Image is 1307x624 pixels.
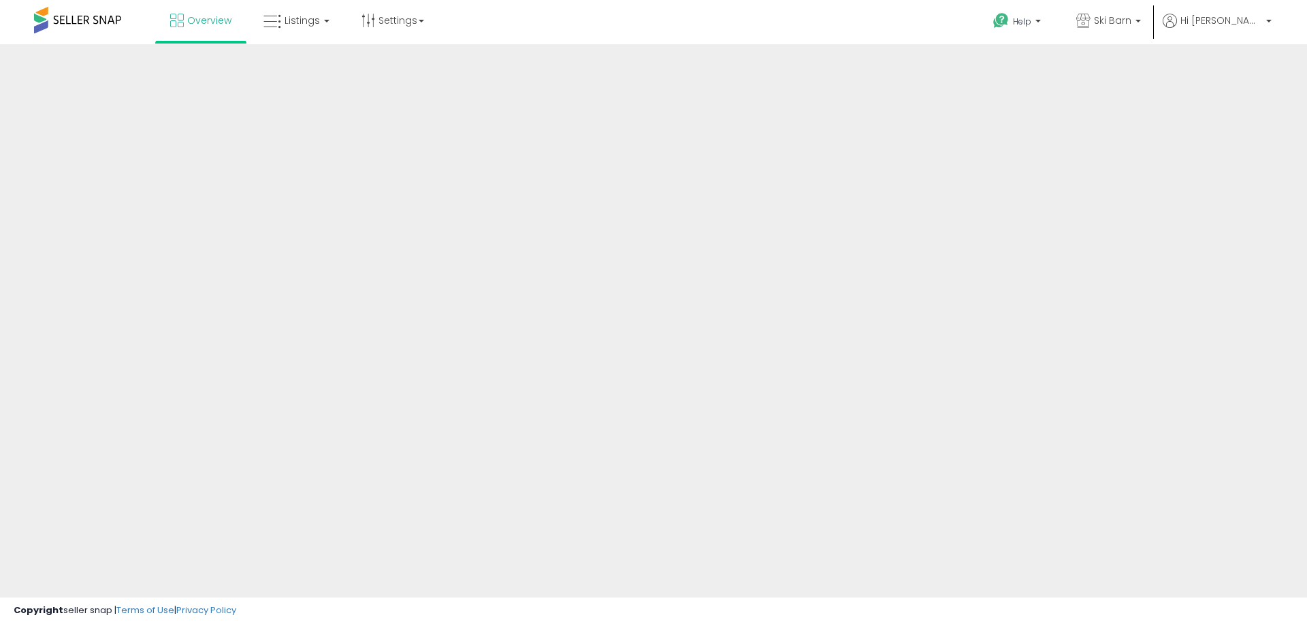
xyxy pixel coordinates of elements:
[1013,16,1031,27] span: Help
[982,2,1054,44] a: Help
[1094,14,1131,27] span: Ski Barn
[14,604,236,617] div: seller snap | |
[116,604,174,617] a: Terms of Use
[14,604,63,617] strong: Copyright
[285,14,320,27] span: Listings
[1163,14,1272,44] a: Hi [PERSON_NAME]
[1180,14,1262,27] span: Hi [PERSON_NAME]
[176,604,236,617] a: Privacy Policy
[187,14,231,27] span: Overview
[993,12,1010,29] i: Get Help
